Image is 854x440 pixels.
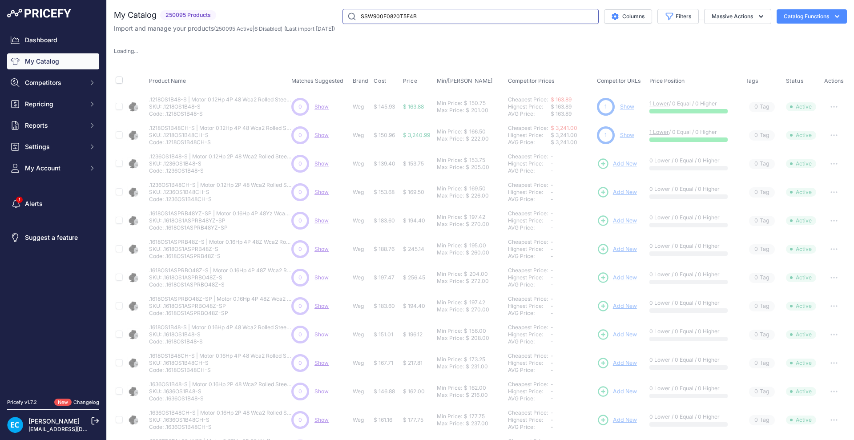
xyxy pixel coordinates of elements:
[298,245,302,253] span: 0
[551,189,553,195] span: -
[298,131,302,139] span: 0
[403,331,423,338] span: $ 196.12
[149,224,291,231] p: Code: .1618OS1ASPRB48YZ-SP
[649,77,685,84] span: Price Position
[508,103,551,110] div: Highest Price:
[7,9,71,18] img: Pricefy Logo
[314,303,329,309] a: Show
[374,331,393,338] span: $ 151.01
[824,77,844,84] span: Actions
[374,274,395,281] span: $ 197.47
[749,187,775,198] span: Tag
[374,77,388,85] button: Cost
[551,224,553,231] span: -
[597,157,637,170] a: Add New
[469,249,489,256] div: 260.00
[613,331,637,339] span: Add New
[508,303,551,310] div: Highest Price:
[353,160,370,167] p: Weg
[508,182,548,188] a: Cheapest Price:
[464,299,467,306] div: $
[604,103,607,111] span: 1
[597,414,637,426] a: Add New
[649,186,737,193] p: 0 Lower / 0 Equal / 0 Higher
[298,217,302,225] span: 0
[613,274,637,282] span: Add New
[298,331,302,339] span: 0
[149,281,291,288] p: Code: .1618OS1ASPRBO48Z-S
[314,246,329,252] a: Show
[254,25,281,32] a: 6 Disabled
[467,157,485,164] div: 153.75
[754,103,758,111] span: 0
[754,274,758,282] span: 0
[508,324,548,331] a: Cheapest Price:
[353,217,370,224] p: Weg
[786,77,804,85] span: Status
[149,139,291,146] p: Code: .1218OS1B48CH-S
[620,132,634,138] a: Show
[7,75,99,91] button: Competitors
[28,417,80,425] a: [PERSON_NAME]
[403,160,424,167] span: $ 153.75
[437,135,464,142] div: Max Price:
[7,117,99,133] button: Reports
[551,125,577,131] a: $ 3,241.00
[298,160,302,168] span: 0
[657,9,699,24] button: Filters
[597,243,637,255] a: Add New
[466,278,469,285] div: $
[597,214,637,227] a: Add New
[551,324,553,331] span: -
[551,153,553,160] span: -
[314,132,329,138] span: Show
[149,267,291,274] p: .1618OS1ASPRBO48Z-S | Motor 0.16Hp 4P 48Z Wca2 Ro S Si Ph
[353,303,370,310] p: Weg
[551,196,553,202] span: -
[7,96,99,112] button: Repricing
[437,107,464,114] div: Max Price:
[314,217,329,224] span: Show
[464,100,467,107] div: $
[551,210,553,217] span: -
[25,78,83,87] span: Competitors
[551,253,553,259] span: -
[7,53,99,69] a: My Catalog
[508,196,551,203] div: AVG Price:
[620,103,634,110] a: Show
[786,159,816,168] span: Active
[149,160,291,167] p: SKU: .1236OS1B48-S
[508,210,548,217] a: Cheapest Price:
[314,189,329,195] a: Show
[508,310,551,317] div: AVG Price:
[749,330,775,340] span: Tag
[786,102,816,111] span: Active
[551,139,593,146] div: $ 3,241.00
[464,327,467,335] div: $
[551,182,553,188] span: -
[314,103,329,110] a: Show
[469,192,489,199] div: 226.00
[214,25,282,32] span: ( | )
[754,160,758,168] span: 0
[298,188,302,196] span: 0
[374,303,395,309] span: $ 183.60
[314,274,329,281] span: Show
[508,160,551,167] div: Highest Price:
[149,274,291,281] p: SKU: .1618OS1ASPRBO48Z-S
[149,125,291,132] p: .1218OS1B48CH-S | Motor 0.12Hp 4P 48 Wca2 Rolled Steel Sin
[437,192,464,199] div: Max Price:
[374,189,395,195] span: $ 153.68
[314,160,329,167] span: Show
[374,103,395,110] span: $ 145.93
[437,100,462,107] div: Min Price:
[149,303,291,310] p: SKU: .1618OS1ASPRBO48Z-SP
[551,295,553,302] span: -
[508,77,555,84] span: Competitor Prices
[314,388,329,395] span: Show
[551,310,553,316] span: -
[551,274,553,281] span: -
[704,9,771,24] button: Massive Actions
[649,129,737,136] p: / 0 Equal / 0 Higher
[403,77,419,85] button: Price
